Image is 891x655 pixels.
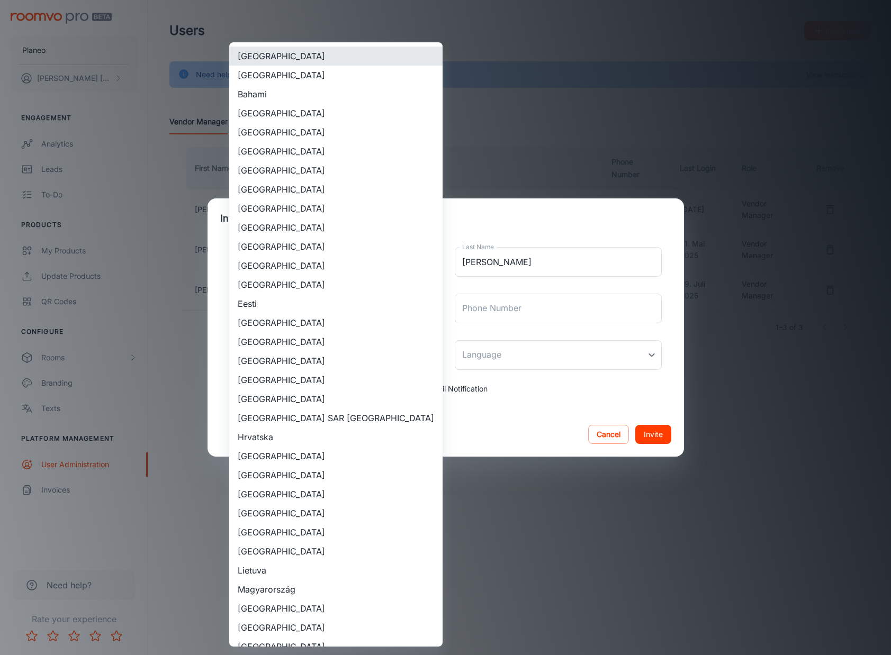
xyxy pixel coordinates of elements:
li: [GEOGRAPHIC_DATA] [229,370,443,389]
li: [GEOGRAPHIC_DATA] [229,275,443,294]
li: [GEOGRAPHIC_DATA] [229,504,443,523]
li: [GEOGRAPHIC_DATA] [229,313,443,332]
li: [GEOGRAPHIC_DATA] [229,351,443,370]
li: Eesti [229,294,443,313]
li: [GEOGRAPHIC_DATA] [229,447,443,466]
li: [GEOGRAPHIC_DATA] [229,599,443,618]
li: [GEOGRAPHIC_DATA] [229,142,443,161]
li: [GEOGRAPHIC_DATA] [229,542,443,561]
li: Bahami [229,85,443,104]
li: [GEOGRAPHIC_DATA] [229,218,443,237]
li: [GEOGRAPHIC_DATA] [229,618,443,637]
li: [GEOGRAPHIC_DATA] [229,237,443,256]
li: [GEOGRAPHIC_DATA] SAR [GEOGRAPHIC_DATA] [229,408,443,427]
li: [GEOGRAPHIC_DATA] [229,523,443,542]
li: [GEOGRAPHIC_DATA] [229,180,443,199]
li: [GEOGRAPHIC_DATA] [229,466,443,485]
li: [GEOGRAPHIC_DATA] [229,332,443,351]
li: [GEOGRAPHIC_DATA] [229,161,443,180]
li: Hrvatska [229,427,443,447]
li: [GEOGRAPHIC_DATA] [229,47,443,66]
li: [GEOGRAPHIC_DATA] [229,199,443,218]
li: [GEOGRAPHIC_DATA] [229,123,443,142]
li: [GEOGRAPHIC_DATA] [229,485,443,504]
li: [GEOGRAPHIC_DATA] [229,66,443,85]
li: [GEOGRAPHIC_DATA] [229,104,443,123]
li: Lietuva [229,561,443,580]
li: [GEOGRAPHIC_DATA] [229,256,443,275]
li: Magyarország [229,580,443,599]
li: [GEOGRAPHIC_DATA] [229,389,443,408]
